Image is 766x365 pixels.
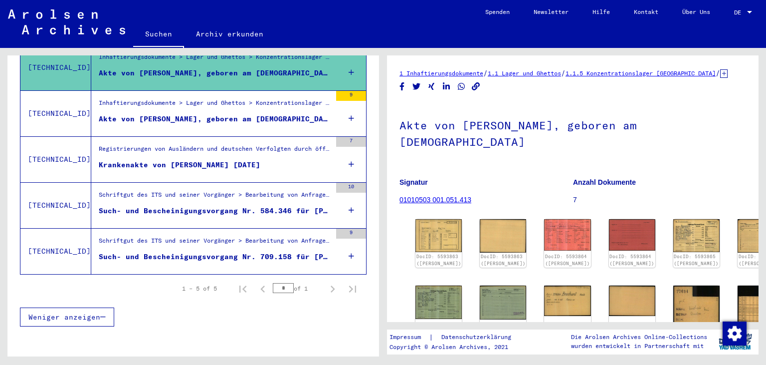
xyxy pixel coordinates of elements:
[99,206,331,216] div: Such- und Bescheinigungsvorgang Nr. 584.346 für [PERSON_NAME] geboren [DEMOGRAPHIC_DATA]
[609,286,655,316] img: 002.jpg
[480,219,526,253] img: 002.jpg
[8,9,125,34] img: Arolsen_neg.svg
[28,313,100,322] span: Weniger anzeigen
[133,22,184,48] a: Suchen
[399,178,428,186] b: Signatur
[343,279,363,299] button: Last page
[544,219,590,251] img: 001.jpg
[483,68,488,77] span: /
[573,178,636,186] b: Anzahl Dokumente
[488,69,561,77] a: 1.1 Lager und Ghettos
[609,254,654,266] a: DocID: 5593864 ([PERSON_NAME])
[717,329,754,354] img: yv_logo.png
[389,332,429,343] a: Impressum
[544,286,590,316] img: 001.jpg
[415,286,462,319] img: 001.jpg
[399,102,746,163] h1: Akte von [PERSON_NAME], geboren am [DEMOGRAPHIC_DATA]
[99,144,331,158] div: Registrierungen von Ausländern und deutschen Verfolgten durch öffentliche Einrichtungen, Versiche...
[99,98,331,112] div: Inhaftierungsdokumente > Lager und Ghettos > Konzentrationslager [GEOGRAPHIC_DATA] > Individuelle...
[233,279,253,299] button: First page
[571,342,707,351] p: wurden entwickelt in Partnerschaft mit
[399,196,471,204] a: 01010503 001.051.413
[99,252,331,262] div: Such- und Bescheinigungsvorgang Nr. 709.158 für [PERSON_NAME] geboren [DEMOGRAPHIC_DATA]
[566,69,716,77] a: 1.1.5 Konzentrationslager [GEOGRAPHIC_DATA]
[99,190,331,204] div: Schriftgut des ITS und seiner Vorgänger > Bearbeitung von Anfragen > Fallbezogene [MEDICAL_DATA] ...
[456,80,467,93] button: Share on WhatsApp
[471,80,481,93] button: Copy link
[480,286,526,320] img: 002.jpg
[673,286,720,343] img: 001.jpg
[397,80,407,93] button: Share on Facebook
[399,69,483,77] a: 1 Inhaftierungsdokumente
[545,254,590,266] a: DocID: 5593864 ([PERSON_NAME])
[99,52,331,66] div: Inhaftierungsdokumente > Lager und Ghettos > Konzentrationslager [GEOGRAPHIC_DATA] > Individuelle...
[441,80,452,93] button: Share on LinkedIn
[415,219,462,252] img: 001.jpg
[99,114,331,124] div: Akte von [PERSON_NAME], geboren am [DEMOGRAPHIC_DATA]
[416,254,461,266] a: DocID: 5593863 ([PERSON_NAME])
[99,160,260,170] div: Krankenakte von [PERSON_NAME] [DATE]
[561,68,566,77] span: /
[722,321,746,345] div: Zustimmung ändern
[426,80,437,93] button: Share on Xing
[99,68,331,78] div: Akte von [PERSON_NAME], geboren am [DEMOGRAPHIC_DATA]
[571,333,707,342] p: Die Arolsen Archives Online-Collections
[433,332,523,343] a: Datenschutzerklärung
[20,308,114,327] button: Weniger anzeigen
[716,68,720,77] span: /
[323,279,343,299] button: Next page
[609,219,655,251] img: 002.jpg
[573,195,746,205] p: 7
[411,80,422,93] button: Share on Twitter
[184,22,275,46] a: Archiv erkunden
[389,343,523,352] p: Copyright © Arolsen Archives, 2021
[99,236,331,250] div: Schriftgut des ITS und seiner Vorgänger > Bearbeitung von Anfragen > Fallbezogene [MEDICAL_DATA] ...
[253,279,273,299] button: Previous page
[673,219,720,252] img: 001.jpg
[389,332,523,343] div: |
[734,9,745,16] span: DE
[481,254,526,266] a: DocID: 5593863 ([PERSON_NAME])
[674,254,719,266] a: DocID: 5593865 ([PERSON_NAME])
[723,322,747,346] img: Zustimmung ändern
